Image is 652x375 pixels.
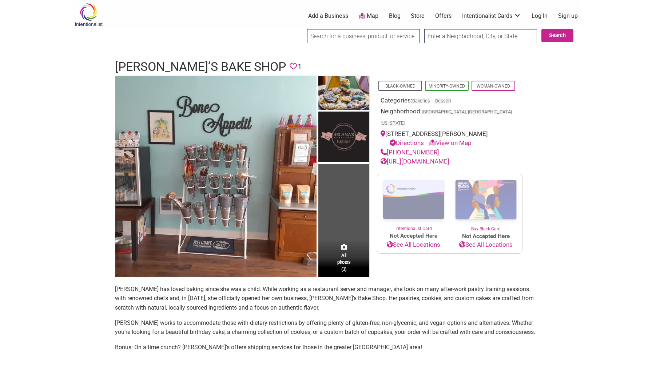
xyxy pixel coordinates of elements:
[429,139,472,146] a: View on Map
[541,29,573,42] button: Search
[377,232,450,240] span: Not Accepted Here
[558,12,578,20] a: Sign up
[450,174,522,232] a: Buy Black Card
[381,149,439,156] a: [PHONE_NUMBER]
[381,121,405,126] span: [US_STATE]
[337,252,350,273] span: All photos (3)
[450,174,522,226] img: Buy Black Card
[381,158,449,165] a: [URL][DOMAIN_NAME]
[115,76,317,277] img: Interior of bakery
[435,98,451,104] a: Dessert
[115,343,537,352] p: Bonus: On a time crunch? [PERSON_NAME]’s offers shipping services for those in the greater [GEOGR...
[390,139,424,146] a: Directions
[389,12,401,20] a: Blog
[318,76,369,112] img: Cookies and treats available for purchase
[422,110,512,114] span: [GEOGRAPHIC_DATA], [GEOGRAPHIC_DATA]
[424,29,537,43] input: Enter a Neighborhood, City, or State
[298,61,302,72] span: 1
[450,240,522,250] a: See All Locations
[115,58,286,76] h1: [PERSON_NAME]’s Bake Shop
[381,129,519,148] div: [STREET_ADDRESS][PERSON_NAME]
[477,84,510,89] a: Woman-Owned
[381,107,519,129] div: Neighborhood:
[115,285,537,312] p: [PERSON_NAME] has loved baking since she was a child. While working as a restaurant server and ma...
[462,12,521,20] a: Intentionalist Cards
[359,12,378,20] a: Map
[308,12,348,20] a: Add a Business
[450,232,522,241] span: Not Accepted Here
[377,174,450,232] a: Intentionalist Card
[412,98,430,104] a: Bakeries
[381,96,519,107] div: Categories:
[71,3,106,27] img: Intentionalist
[377,240,450,250] a: See All Locations
[411,12,425,20] a: Store
[429,84,465,89] a: Minority-Owned
[532,12,548,20] a: Log In
[307,29,420,43] input: Search for a business, product, or service
[115,318,537,337] p: [PERSON_NAME] works to accommodate those with dietary restrictions by offering plenty of gluten-f...
[435,12,452,20] a: Offers
[377,174,450,225] img: Intentionalist Card
[318,112,369,164] img: Business logo
[385,84,416,89] a: Black-Owned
